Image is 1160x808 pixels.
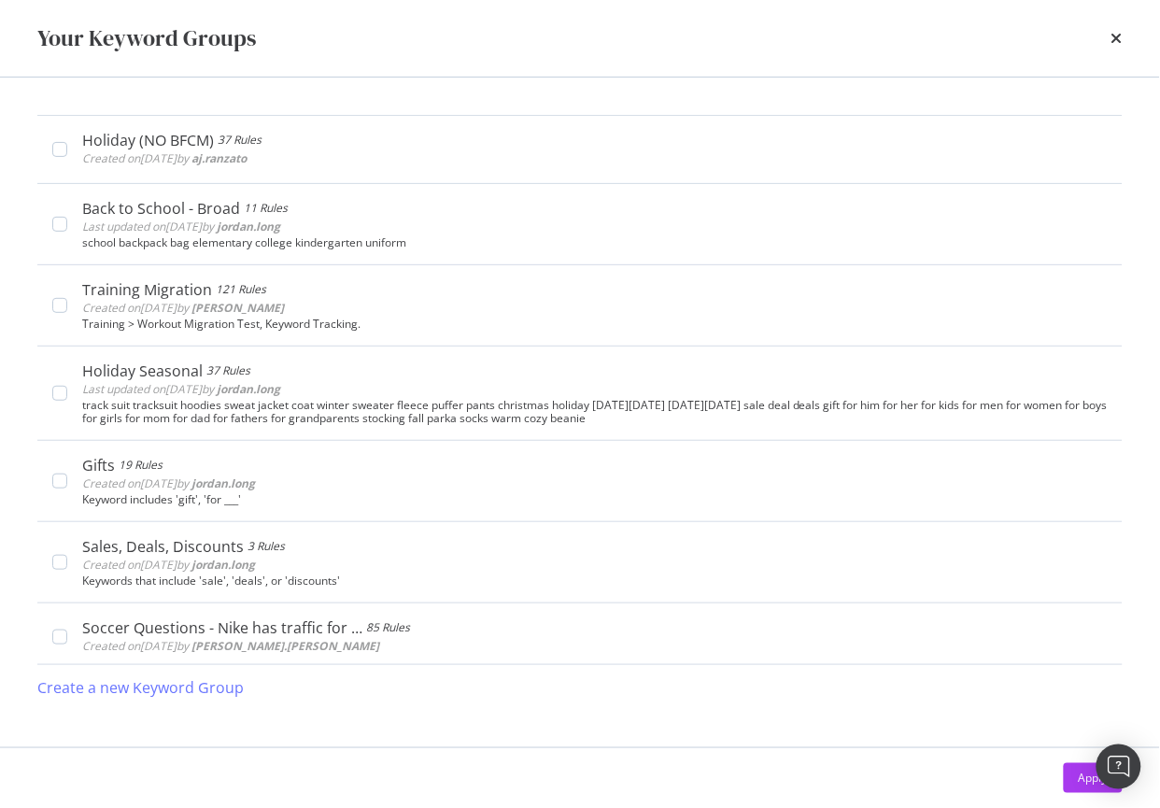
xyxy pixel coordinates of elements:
div: track suit tracksuit hoodies sweat jacket coat winter sweater fleece puffer pants christmas holid... [82,399,1108,425]
div: 11 Rules [244,199,288,218]
b: jordan.long [217,381,280,397]
span: Last updated on [DATE] by [82,219,280,234]
span: Created on [DATE] by [82,150,247,166]
button: Apply [1064,763,1123,793]
div: Keyword includes 'gift', 'for ___' [82,493,1108,506]
span: Created on [DATE] by [82,557,255,573]
div: Holiday (NO BFCM) [82,131,214,149]
span: Created on [DATE] by [82,475,255,491]
div: school backpack bag elementary college kindergarten uniform [82,236,1108,249]
div: 37 Rules [218,131,262,149]
span: Created on [DATE] by [82,638,379,654]
b: [PERSON_NAME].[PERSON_NAME] [191,638,379,654]
b: jordan.long [217,219,280,234]
div: 85 Rules [366,618,410,637]
div: Soccer Questions - Nike has traffic for (Semrush data) [82,618,362,637]
div: Holiday Seasonal [82,361,203,380]
b: jordan.long [191,475,255,491]
div: Back to School - Broad [82,199,240,218]
button: Create a new Keyword Group [37,665,244,710]
span: Last updated on [DATE] by [82,381,280,397]
div: Keywords that include 'sale', 'deals', or 'discounts' [82,574,1108,588]
div: 3 Rules [248,537,285,556]
div: Apply [1079,770,1108,786]
b: [PERSON_NAME] [191,300,284,316]
div: Gifts [82,456,115,475]
b: aj.ranzato [191,150,247,166]
span: Created on [DATE] by [82,300,284,316]
div: times [1111,22,1123,54]
div: Training > Workout Migration Test, Keyword Tracking. [82,318,1108,331]
div: Your Keyword Groups [37,22,256,54]
div: 37 Rules [206,361,250,380]
div: 121 Rules [216,280,266,299]
b: jordan.long [191,557,255,573]
div: Open Intercom Messenger [1096,744,1141,789]
div: 19 Rules [119,456,163,475]
div: Create a new Keyword Group [37,677,244,699]
div: Sales, Deals, Discounts [82,537,244,556]
div: Training Migration [82,280,212,299]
